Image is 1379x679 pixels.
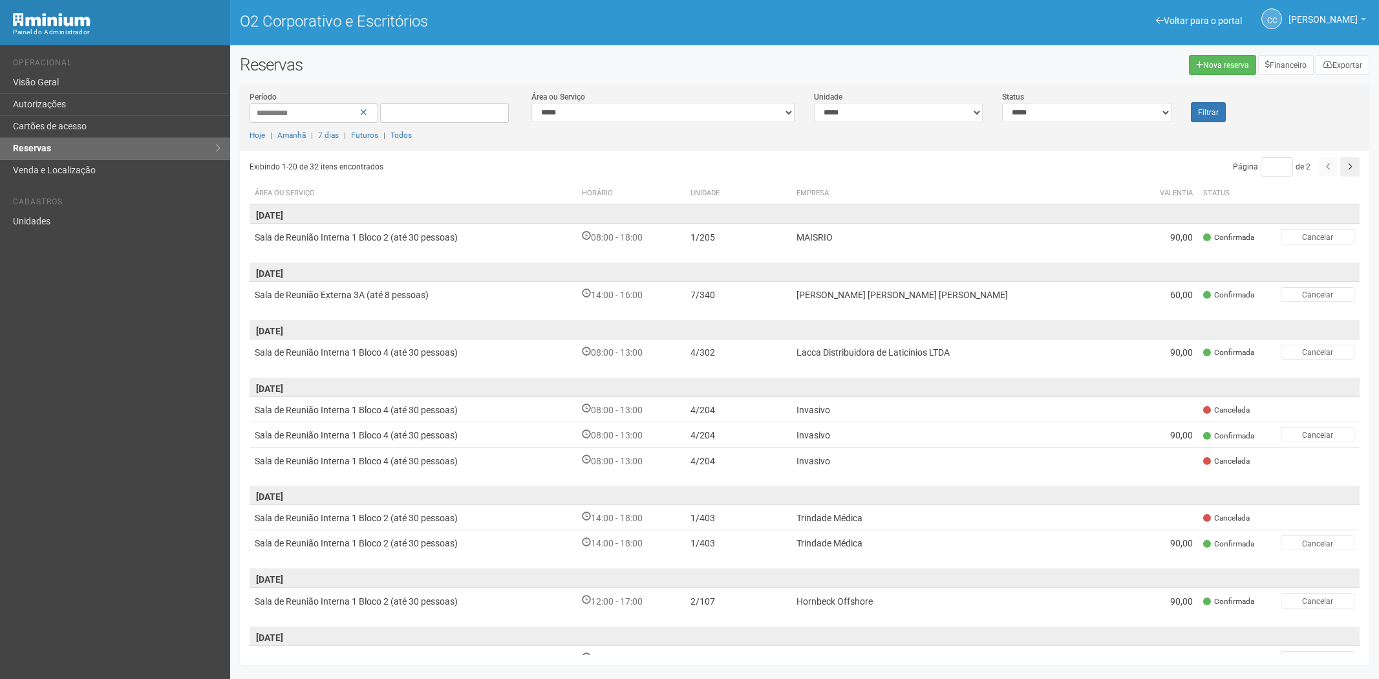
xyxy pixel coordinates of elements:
font: 4/302 [690,347,715,358]
font: Cartões de acesso [13,121,87,131]
font: Sala de Reunião Externa 3A (até 8 pessoas) [255,290,429,300]
font: 90,00 [1170,539,1193,549]
font: 14:00 - 16:00 [591,290,643,300]
font: 08:00 - 13:00 [591,405,643,415]
font: Cadastros [13,197,63,206]
button: Exportar [1316,55,1369,75]
font: [DATE] [256,268,283,279]
a: Nova reserva [1189,55,1256,75]
font: CC [1267,16,1277,25]
font: Autorizações [13,99,66,109]
button: Cancelar [1281,593,1354,608]
font: Invasivo [796,405,830,415]
font: 90,00 [1170,431,1193,441]
font: Trindade Médica [796,654,862,664]
font: Financeiro [1270,61,1307,70]
font: Cancelar [1302,431,1333,440]
font: [DATE] [256,574,283,585]
font: Área ou Serviço [255,189,315,197]
font: 7/340 [690,290,715,300]
font: Período [250,92,277,102]
font: [DATE] [256,210,283,221]
font: Confirmada [1214,597,1254,606]
font: 1/403 [690,513,715,523]
font: 4/204 [690,431,715,441]
font: 08:00 - 18:00 [591,232,643,242]
font: 90,00 [1170,232,1193,242]
font: Sala de Reunião Interna 1 Bloco 2 (até 30 pessoas) [255,232,458,242]
font: Exibindo 1-20 de 32 itens encontrados [250,162,383,171]
font: Cancelada [1214,405,1250,415]
button: Cancelar [1281,427,1354,442]
font: Sala de Reunião Interna 1 Bloco 2 (até 30 pessoas) [255,539,458,549]
font: Confirmada [1214,654,1254,663]
a: Amanhã [277,131,306,140]
font: O2 Corporativo e Escritórios [240,12,428,30]
font: 1/205 [690,232,715,242]
a: Voltar para o portal [1156,16,1242,26]
font: Lacca Distribuidora de Laticínios LTDA [796,347,950,358]
font: Sala de Reunião Interna 1 Bloco 4 (até 30 pessoas) [255,405,458,415]
font: 90,00 [1170,347,1193,358]
font: | [270,131,272,140]
font: [DATE] [256,383,283,394]
font: Trindade Médica [796,513,862,523]
font: Todos [390,131,412,140]
font: Empresa [796,189,829,197]
font: | [344,131,346,140]
span: Camila Catarina Lima [1288,2,1358,25]
font: Hornbeck Offshore [796,596,873,607]
font: Painel do Administrador [13,28,90,36]
font: Unidades [13,216,50,226]
font: Cancelar [1302,233,1333,242]
font: Página [1233,162,1258,171]
font: Sala de Reunião Interna 1 Bloco 4 (até 30 pessoas) [255,456,458,466]
font: | [383,131,385,140]
font: Horário [582,189,613,197]
font: [PERSON_NAME] [PERSON_NAME] [PERSON_NAME] [796,290,1008,300]
font: 7 dias [318,131,339,140]
font: Cancelar [1302,654,1333,663]
font: MAISRIO [796,232,833,242]
a: Futuros [351,131,378,140]
font: Sala de Reunião Interna 1 Bloco 2 (até 30 pessoas) [255,654,458,664]
font: Valentia [1160,189,1193,197]
font: Venda e Localização [13,165,96,175]
font: Sala de Reunião Interna 1 Bloco 2 (até 30 pessoas) [255,596,458,607]
font: Status [1203,189,1230,197]
a: Hoje [250,131,265,140]
font: Cancelar [1302,597,1333,606]
button: Cancelar [1281,229,1354,244]
font: de 2 [1296,162,1310,171]
font: Filtrar [1198,108,1219,117]
font: Reservas [13,143,51,153]
font: Nova reserva [1203,61,1249,70]
font: 1/403 [690,654,715,664]
font: | [311,131,313,140]
font: 2/107 [690,596,715,607]
button: Filtrar [1191,102,1226,122]
font: Visão Geral [13,77,59,87]
a: [PERSON_NAME] [1288,16,1366,27]
font: Unidade [690,189,720,197]
button: Cancelar [1281,287,1354,302]
font: Área ou Serviço [531,92,585,102]
button: Cancelar [1281,535,1354,550]
font: Status [1002,92,1024,102]
font: Trindade Médica [796,539,862,549]
font: Cancelar [1302,348,1333,357]
font: Confirmada [1214,348,1254,357]
font: Cancelada [1214,513,1250,523]
font: 09:00 - 18:00 [591,654,643,664]
font: 90,00 [1170,654,1193,664]
font: Voltar para o portal [1164,16,1242,26]
font: [DATE] [256,632,283,643]
font: 1/403 [690,539,715,549]
a: Financeiro [1258,55,1314,75]
a: CC [1261,8,1282,29]
font: Invasivo [796,431,830,441]
font: Operacional [13,58,72,67]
